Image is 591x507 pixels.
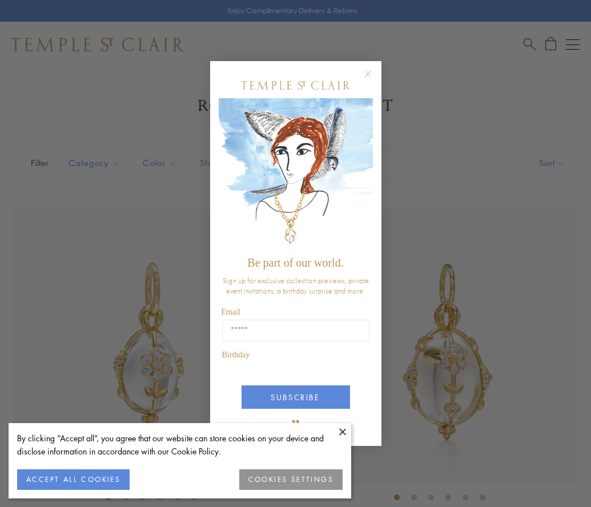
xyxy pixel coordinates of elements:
img: TSC [284,412,307,434]
img: Temple St. Clair [242,81,350,90]
span: Birthday [222,351,250,359]
span: Be part of our world. [247,256,343,269]
span: Email [222,308,240,316]
img: c4a9eb12-d91a-4d4a-8ee0-386386f4f338.jpeg [219,98,373,251]
button: SUBSCRIBE [242,385,350,409]
button: Close dialog [367,73,381,87]
div: By clicking “Accept all”, you agree that our website can store cookies on your device and disclos... [17,432,343,458]
button: ACCEPT ALL COOKIES [17,469,130,490]
button: COOKIES SETTINGS [239,469,343,490]
input: Email [222,320,369,341]
span: Sign up for exclusive collection previews, private event invitations, a birthday surprise and more. [223,275,369,296]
